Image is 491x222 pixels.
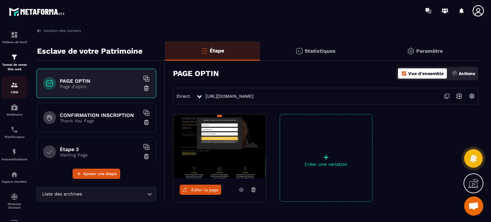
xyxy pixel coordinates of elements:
span: Direct [176,94,190,99]
img: actions.d6e523a2.png [452,71,457,76]
a: formationformationTunnel de vente Site web [2,49,27,76]
img: scheduler [11,126,18,134]
img: automations [11,103,18,111]
img: setting-gr.5f69749f.svg [407,47,415,55]
a: automationsautomationsAutomatisations [2,143,27,166]
img: formation [11,31,18,39]
img: stats.20deebd0.svg [295,47,303,55]
a: [URL][DOMAIN_NAME] [206,94,253,99]
p: Créer une variation [280,162,372,167]
p: Étape [210,48,224,54]
p: Statistiques [305,48,336,54]
button: Ajouter une étape [73,169,120,179]
img: bars-o.4a397970.svg [200,47,208,55]
p: CRM [2,90,27,94]
h6: CONFIRMATION INSCRIPTION [60,112,140,118]
a: formationformationCRM [2,76,27,99]
img: setting-w.858f3a88.svg [466,90,478,102]
a: automationsautomationsWebinaire [2,99,27,121]
span: Liste des archives [41,191,83,198]
img: automations [11,148,18,156]
img: formation [11,53,18,61]
a: Éditer la page [180,185,221,195]
img: arrow [36,28,42,34]
img: trash [143,85,150,91]
p: Espace membre [2,180,27,183]
p: Réseaux Sociaux [2,202,27,209]
span: Ajouter une étape [83,171,117,177]
div: Search for option [36,187,156,202]
a: formationformationTableau de bord [2,26,27,49]
img: formation [11,81,18,89]
p: Actions [459,71,475,76]
p: Webinaire [2,113,27,116]
h3: PAGE OPTIN [173,69,219,78]
p: + [280,153,372,162]
p: Planificateur [2,135,27,139]
p: Vue d'ensemble [408,71,444,76]
p: Thank You Page [60,118,140,123]
p: Waiting Page [60,152,140,157]
h6: PAGE OPTIN [60,78,140,84]
p: Paramètre [416,48,443,54]
img: image [173,114,266,178]
a: automationsautomationsEspace membre [2,166,27,188]
p: Tableau de bord [2,40,27,44]
img: trash [143,119,150,126]
img: trash [143,153,150,160]
div: Ouvrir le chat [464,196,483,216]
img: arrow-next.bcc2205e.svg [453,90,465,102]
p: Tunnel de vente Site web [2,63,27,72]
p: Esclave de votre Patrimoine [37,45,143,57]
a: social-networksocial-networkRéseaux Sociaux [2,188,27,214]
img: automations [11,171,18,178]
img: dashboard-orange.40269519.svg [401,71,407,76]
p: Automatisations [2,157,27,161]
a: schedulerschedulerPlanificateur [2,121,27,143]
a: Gestion des tunnels [36,28,81,34]
p: Page d'optin [60,84,140,89]
span: Éditer la page [191,188,219,192]
h6: Étape 3 [60,146,140,152]
img: logo [9,6,66,18]
img: social-network [11,193,18,201]
input: Search for option [83,191,146,198]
